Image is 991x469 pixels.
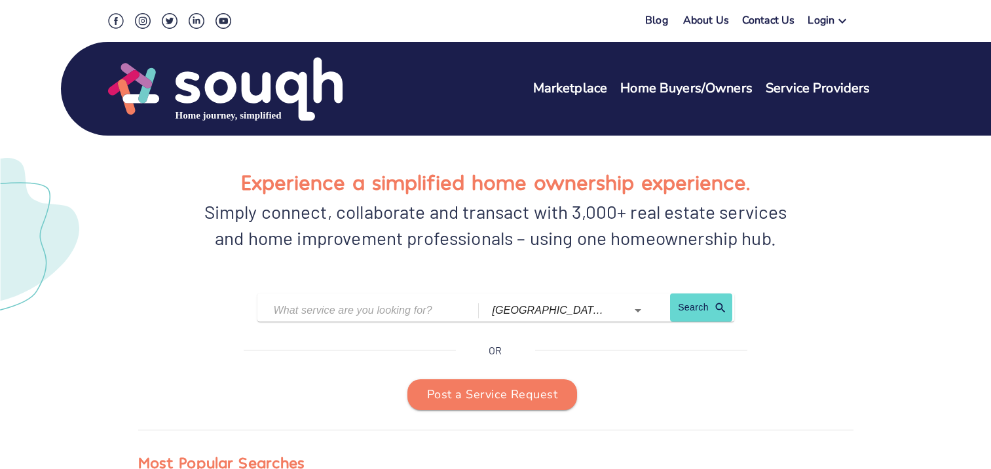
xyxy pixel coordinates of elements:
[189,13,204,29] img: LinkedIn Social Icon
[215,13,231,29] img: Youtube Social Icon
[645,13,668,28] a: Blog
[808,13,834,32] div: Login
[489,343,502,358] p: OR
[162,13,178,29] img: Twitter Social Icon
[108,56,343,122] img: Souqh Logo
[198,198,794,251] div: Simply connect, collaborate and transact with 3,000+ real estate services and home improvement pr...
[427,385,557,405] span: Post a Service Request
[683,13,729,32] a: About Us
[135,13,151,29] img: Instagram Social Icon
[533,79,608,98] a: Marketplace
[742,13,795,32] a: Contact Us
[620,79,753,98] a: Home Buyers/Owners
[241,165,750,198] h1: Experience a simplified home ownership experience.
[629,301,647,320] button: Open
[407,379,577,411] button: Post a Service Request
[108,13,124,29] img: Facebook Social Icon
[274,300,446,320] input: What service are you looking for?
[492,300,608,320] input: Which city?
[766,79,870,98] a: Service Providers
